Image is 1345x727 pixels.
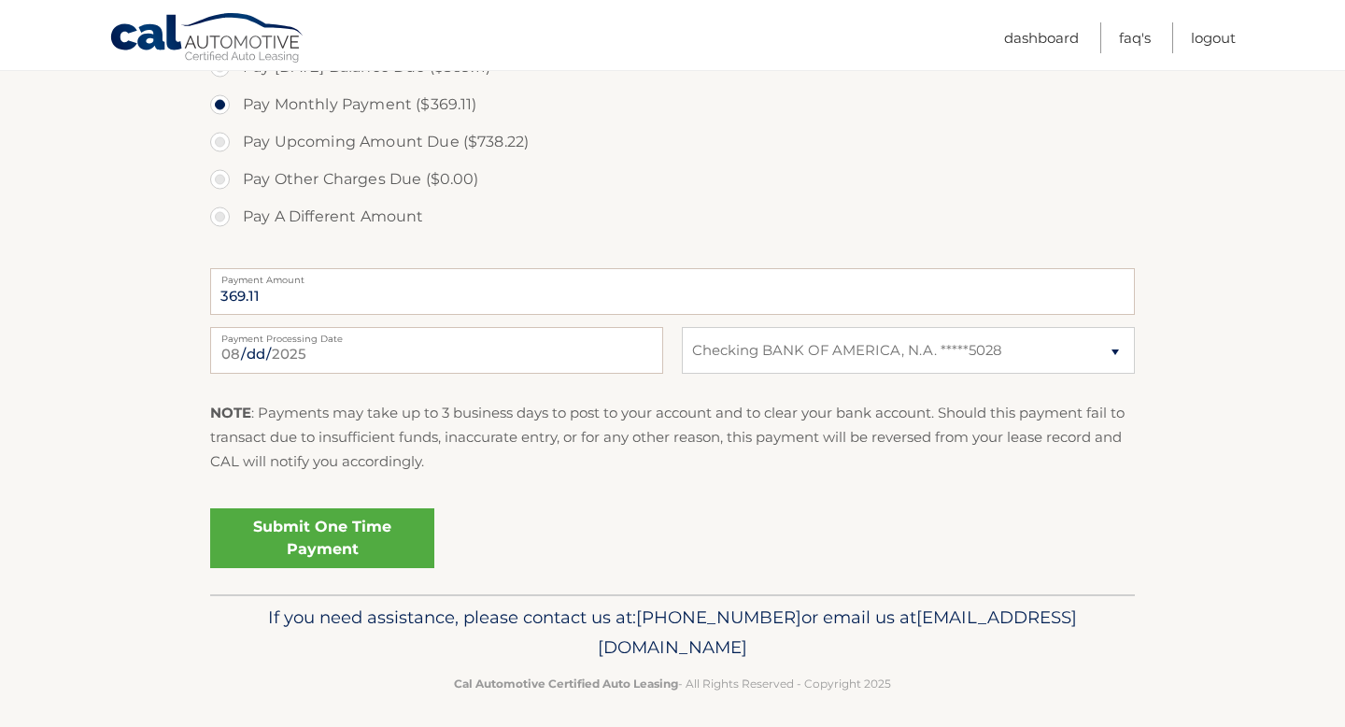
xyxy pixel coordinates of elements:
[210,198,1135,235] label: Pay A Different Amount
[210,86,1135,123] label: Pay Monthly Payment ($369.11)
[1004,22,1079,53] a: Dashboard
[210,268,1135,315] input: Payment Amount
[210,123,1135,161] label: Pay Upcoming Amount Due ($738.22)
[222,674,1123,693] p: - All Rights Reserved - Copyright 2025
[210,327,663,342] label: Payment Processing Date
[109,12,305,66] a: Cal Automotive
[210,161,1135,198] label: Pay Other Charges Due ($0.00)
[210,401,1135,475] p: : Payments may take up to 3 business days to post to your account and to clear your bank account....
[210,404,251,421] strong: NOTE
[636,606,801,628] span: [PHONE_NUMBER]
[1119,22,1151,53] a: FAQ's
[222,603,1123,663] p: If you need assistance, please contact us at: or email us at
[210,508,434,568] a: Submit One Time Payment
[1191,22,1236,53] a: Logout
[454,677,678,691] strong: Cal Automotive Certified Auto Leasing
[598,606,1077,658] span: [EMAIL_ADDRESS][DOMAIN_NAME]
[210,327,663,374] input: Payment Date
[210,268,1135,283] label: Payment Amount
